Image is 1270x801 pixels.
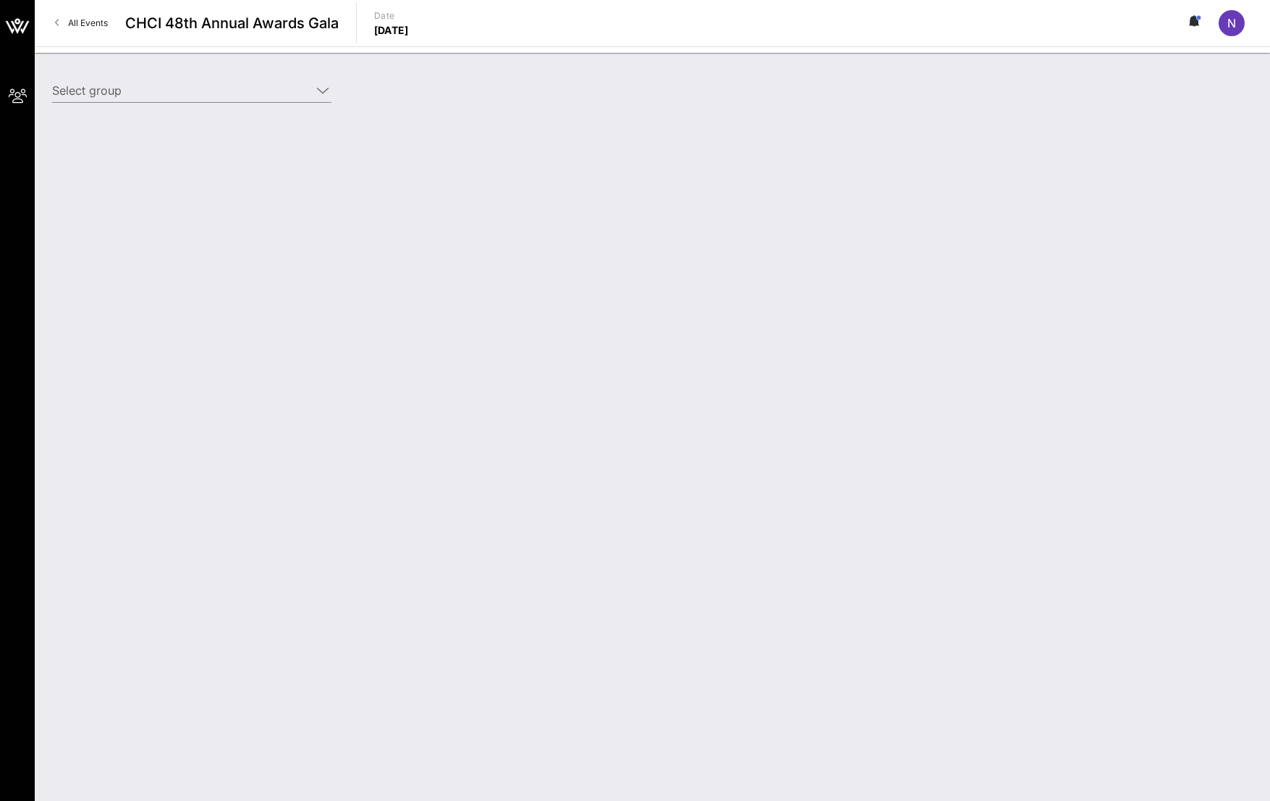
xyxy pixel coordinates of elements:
[374,9,409,23] p: Date
[1227,16,1236,30] span: N
[374,23,409,38] p: [DATE]
[68,17,108,28] span: All Events
[46,12,117,35] a: All Events
[125,12,339,34] span: CHCI 48th Annual Awards Gala
[1219,10,1245,36] div: N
